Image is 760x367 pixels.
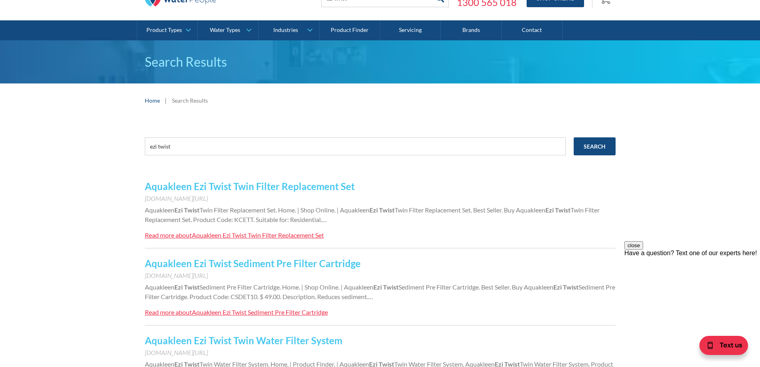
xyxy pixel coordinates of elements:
[145,194,616,203] div: [DOMAIN_NAME][URL]
[198,20,258,40] a: Water Types
[320,20,380,40] a: Product Finder
[553,283,562,291] strong: Ezi
[164,95,168,105] div: |
[259,20,319,40] a: Industries
[145,206,600,223] span: Twin Filter Replacement Set. Product Code: KCETT. Suitable for: Residential.
[146,27,182,34] div: Product Types
[574,137,616,155] input: Search
[145,308,192,316] div: Read more about
[145,283,174,291] span: Aquakleen
[369,206,378,214] strong: Ezi
[145,231,192,239] div: Read more about
[395,206,545,214] span: Twin Filter Replacement Set. Best Seller. Buy Aquakleen
[145,335,342,346] a: Aquakleen Ezi Twist Twin Water Filter System
[563,283,578,291] strong: Twist
[199,206,369,214] span: Twin Filter Replacement Set. Home. | Shop Online. | Aquakleen
[192,308,328,316] div: Aquakleen Ezi Twist Sediment Pre Filter Cartridge
[172,96,208,105] div: Search Results
[145,307,328,317] a: Read more aboutAquakleen Ezi Twist Sediment Pre Filter Cartridge
[199,283,373,291] span: Sediment Pre Filter Cartridge. Home. | Shop Online. | Aquakleen
[555,206,570,214] strong: Twist
[373,283,382,291] strong: Ezi
[145,96,160,105] a: Home
[273,27,298,34] div: Industries
[210,27,240,34] div: Water Types
[184,206,199,214] strong: Twist
[368,293,373,300] span: …
[184,283,199,291] strong: Twist
[145,348,616,357] div: [DOMAIN_NAME][URL]
[379,206,395,214] strong: Twist
[145,258,361,269] a: Aquakleen Ezi Twist Sediment Pre Filter Cartridge
[145,271,616,280] div: [DOMAIN_NAME][URL]
[145,206,174,214] span: Aquakleen
[137,20,197,40] a: Product Types
[145,181,355,192] a: Aquakleen Ezi Twist Twin Filter Replacement Set
[502,20,563,40] a: Contact
[441,20,501,40] a: Brands
[545,206,554,214] strong: Ezi
[399,283,553,291] span: Sediment Pre Filter Cartridge. Best Seller. Buy Aquakleen
[145,52,616,71] h1: Search Results
[192,231,324,239] div: Aquakleen Ezi Twist Twin Filter Replacement Set
[145,137,566,155] input: e.g. chilled water cooler
[680,327,760,367] iframe: podium webchat widget bubble
[174,206,183,214] strong: Ezi
[145,283,615,300] span: Sediment Pre Filter Cartridge. Product Code: CSDET10. $ 49.00. Description. Reduces sediment.
[145,230,324,240] a: Read more aboutAquakleen Ezi Twist Twin Filter Replacement Set
[322,216,327,223] span: …
[383,283,399,291] strong: Twist
[380,20,441,40] a: Servicing
[624,241,760,337] iframe: podium webchat widget prompt
[174,283,183,291] strong: Ezi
